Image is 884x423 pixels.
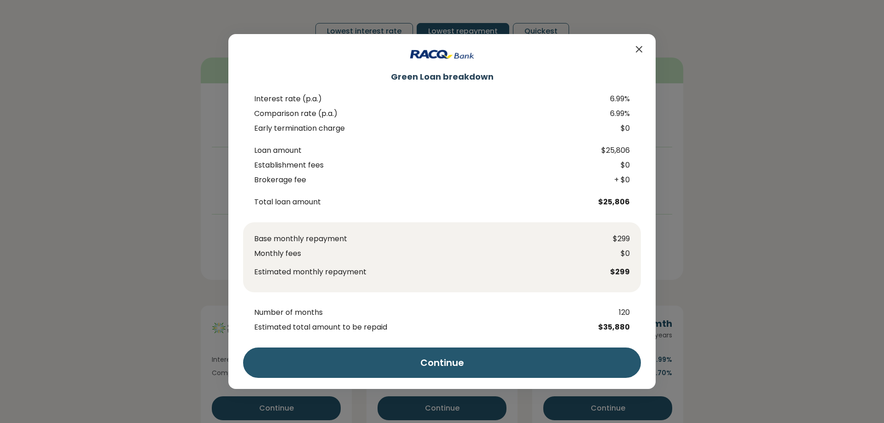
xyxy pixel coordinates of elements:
span: $25,806 [595,145,641,156]
span: Estimated total amount to be repaid [254,322,595,333]
span: Loan amount [254,145,595,156]
span: + $0 [595,174,641,185]
span: Interest rate (p.a.) [254,93,595,104]
span: Comparison rate (p.a.) [254,108,595,119]
span: Estimated monthly repayment [254,267,584,278]
span: 6.99% [595,108,641,119]
button: Continue [243,348,641,378]
span: Number of months [254,307,595,318]
span: Base monthly repayment [254,233,584,244]
span: $299 [584,233,630,244]
span: $0 [584,248,630,259]
span: 6.99% [595,93,641,104]
span: $25,806 [595,197,641,208]
span: 120 [595,307,641,318]
span: $299 [584,267,630,278]
span: $0 [595,160,641,171]
span: Total loan amount [254,197,595,208]
button: Close [634,43,645,55]
span: $0 [595,123,641,134]
span: Early termination charge [254,123,595,134]
span: Establishment fees [254,160,595,171]
span: Monthly fees [254,248,584,259]
span: Brokerage fee [254,174,595,185]
h2: Green Loan breakdown [243,71,641,82]
span: $35,880 [595,322,641,333]
img: Lender Logo [410,45,474,64]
